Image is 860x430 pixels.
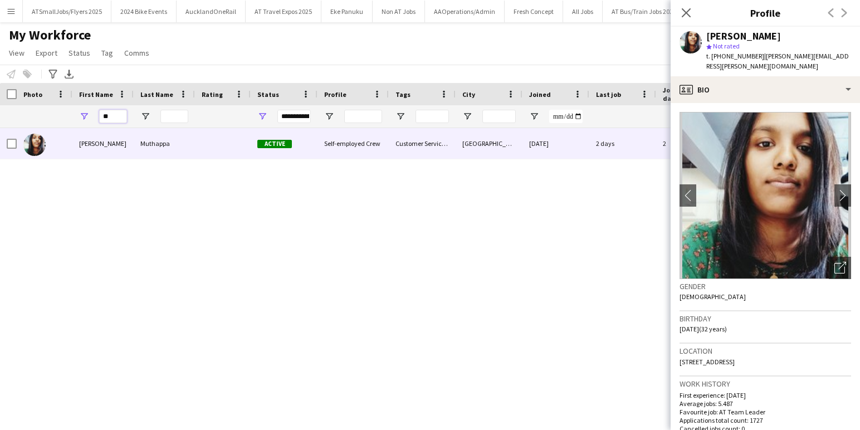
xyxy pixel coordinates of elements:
app-action-btn: Export XLSX [62,67,76,81]
button: Open Filter Menu [395,111,405,121]
span: City [462,90,475,99]
span: My Workforce [9,27,91,43]
a: Tag [97,46,118,60]
p: Applications total count: 1727 [680,416,851,424]
p: Average jobs: 5.487 [680,399,851,408]
div: Muthappa [134,128,195,159]
a: Comms [120,46,154,60]
button: All Jobs [563,1,603,22]
span: View [9,48,25,58]
img: Meghana Muthappa [23,134,46,156]
span: t. [PHONE_NUMBER] [706,52,764,60]
div: [DATE] [522,128,589,159]
span: Last job [596,90,621,99]
button: Fresh Concept [505,1,563,22]
div: 2 [656,128,729,159]
input: First Name Filter Input [99,110,127,123]
input: Tags Filter Input [416,110,449,123]
button: Open Filter Menu [79,111,89,121]
button: AT Travel Expos 2025 [246,1,321,22]
span: Tag [101,48,113,58]
span: Photo [23,90,42,99]
span: First Name [79,90,113,99]
h3: Gender [680,281,851,291]
span: Comms [124,48,149,58]
input: Last Name Filter Input [160,110,188,123]
h3: Birthday [680,314,851,324]
h3: Work history [680,379,851,389]
span: Profile [324,90,346,99]
div: [PERSON_NAME] [706,31,781,41]
div: Self-employed Crew [317,128,389,159]
img: Crew avatar or photo [680,112,851,279]
button: Non AT Jobs [373,1,425,22]
span: Not rated [713,42,740,50]
input: City Filter Input [482,110,516,123]
button: Eke Panuku [321,1,373,22]
button: Open Filter Menu [462,111,472,121]
input: Joined Filter Input [549,110,583,123]
button: AT Bus/Train Jobs 2025 [603,1,686,22]
h3: Location [680,346,851,356]
span: [DEMOGRAPHIC_DATA] [680,292,746,301]
span: Joined [529,90,551,99]
span: Status [69,48,90,58]
span: [DATE] (32 years) [680,325,727,333]
span: Tags [395,90,411,99]
button: ATSmallJobs/Flyers 2025 [23,1,111,22]
p: First experience: [DATE] [680,391,851,399]
button: Open Filter Menu [257,111,267,121]
span: Status [257,90,279,99]
input: Profile Filter Input [344,110,382,123]
span: Export [36,48,57,58]
span: Last Name [140,90,173,99]
div: Open photos pop-in [829,257,851,279]
h3: Profile [671,6,860,20]
div: 2 days [589,128,656,159]
span: | [PERSON_NAME][EMAIL_ADDRESS][PERSON_NAME][DOMAIN_NAME] [706,52,849,70]
span: [STREET_ADDRESS] [680,358,735,366]
span: Jobs (last 90 days) [663,86,708,102]
a: View [4,46,29,60]
button: Open Filter Menu [529,111,539,121]
button: AucklandOneRail [177,1,246,22]
button: Open Filter Menu [140,111,150,121]
button: 2024 Bike Events [111,1,177,22]
div: [PERSON_NAME] [72,128,134,159]
button: Open Filter Menu [324,111,334,121]
div: [GEOGRAPHIC_DATA] [456,128,522,159]
button: AAOperations/Admin [425,1,505,22]
a: Export [31,46,62,60]
app-action-btn: Advanced filters [46,67,60,81]
div: Customer Service, Event/Film Crew, InBrightSafe, KiwiRail Inducted, Languages-Hindi, TL [389,128,456,159]
span: Active [257,140,292,148]
span: Rating [202,90,223,99]
div: Bio [671,76,860,103]
a: Status [64,46,95,60]
p: Favourite job: AT Team Leader [680,408,851,416]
